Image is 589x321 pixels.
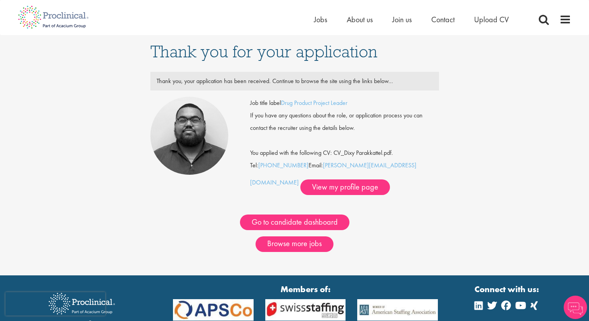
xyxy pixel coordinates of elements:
[244,134,444,159] div: You applied with the following CV: CV_Dixy Parakkattel.pdf.
[281,99,347,107] a: Drug Product Project Leader
[259,299,352,321] img: APSCo
[392,14,412,25] a: Join us
[173,283,438,295] strong: Members of:
[151,75,439,87] div: Thank you, your application has been received. Continue to browse the site using the links below...
[314,14,327,25] a: Jobs
[351,299,444,321] img: APSCo
[150,97,228,175] img: Ashley Bennett
[256,236,333,252] a: Browse more jobs
[250,97,439,195] div: Tel: Email:
[244,97,444,109] div: Job title label
[167,299,259,321] img: APSCo
[431,14,455,25] a: Contact
[564,296,587,319] img: Chatbot
[474,283,541,295] strong: Connect with us:
[250,161,416,186] a: [PERSON_NAME][EMAIL_ADDRESS][DOMAIN_NAME]
[150,41,377,62] span: Thank you for your application
[258,161,309,169] a: [PHONE_NUMBER]
[300,179,390,195] a: View my profile page
[244,109,444,134] div: If you have any questions about the role, or application process you can contact the recruiter us...
[240,215,349,230] a: Go to candidate dashboard
[5,292,105,316] iframe: reCAPTCHA
[43,287,121,320] img: Proclinical Recruitment
[347,14,373,25] a: About us
[474,14,509,25] a: Upload CV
